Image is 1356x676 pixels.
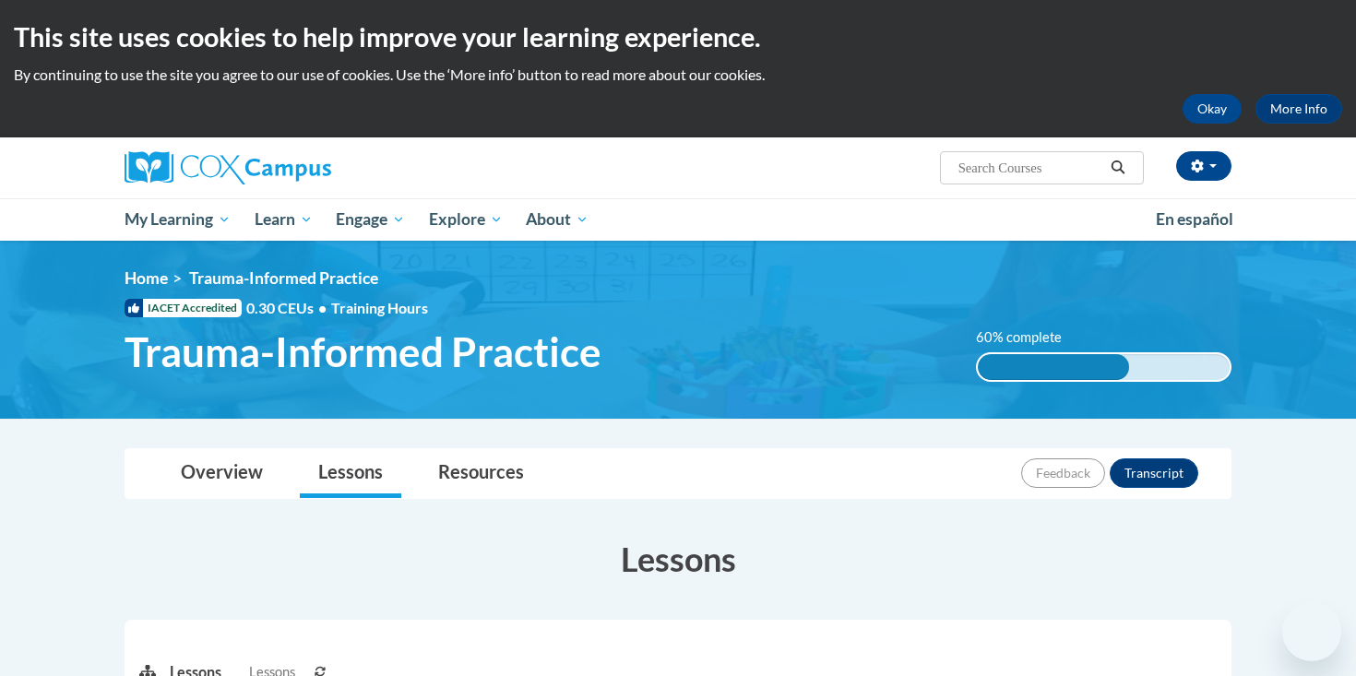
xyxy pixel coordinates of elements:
[125,299,242,317] span: IACET Accredited
[255,208,313,231] span: Learn
[97,198,1259,241] div: Main menu
[429,208,503,231] span: Explore
[1183,94,1242,124] button: Okay
[957,157,1104,179] input: Search Courses
[417,198,515,241] a: Explore
[324,198,417,241] a: Engage
[1156,209,1233,229] span: En español
[1282,602,1341,661] iframe: Button to launch messaging window
[318,299,327,316] span: •
[1021,458,1105,488] button: Feedback
[336,208,405,231] span: Engage
[243,198,325,241] a: Learn
[526,208,589,231] span: About
[515,198,601,241] a: About
[125,151,331,184] img: Cox Campus
[1255,94,1342,124] a: More Info
[125,327,601,376] span: Trauma-Informed Practice
[189,268,378,288] span: Trauma-Informed Practice
[14,65,1342,85] p: By continuing to use the site you agree to our use of cookies. Use the ‘More info’ button to read...
[113,198,243,241] a: My Learning
[125,208,231,231] span: My Learning
[14,18,1342,55] h2: This site uses cookies to help improve your learning experience.
[1104,157,1132,179] button: Search
[125,151,475,184] a: Cox Campus
[978,354,1129,380] div: 60% complete
[300,449,401,498] a: Lessons
[1110,458,1198,488] button: Transcript
[246,298,331,318] span: 0.30 CEUs
[162,449,281,498] a: Overview
[331,299,428,316] span: Training Hours
[1144,200,1245,239] a: En español
[1176,151,1231,181] button: Account Settings
[976,327,1082,348] label: 60% complete
[125,536,1231,582] h3: Lessons
[420,449,542,498] a: Resources
[125,268,168,288] a: Home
